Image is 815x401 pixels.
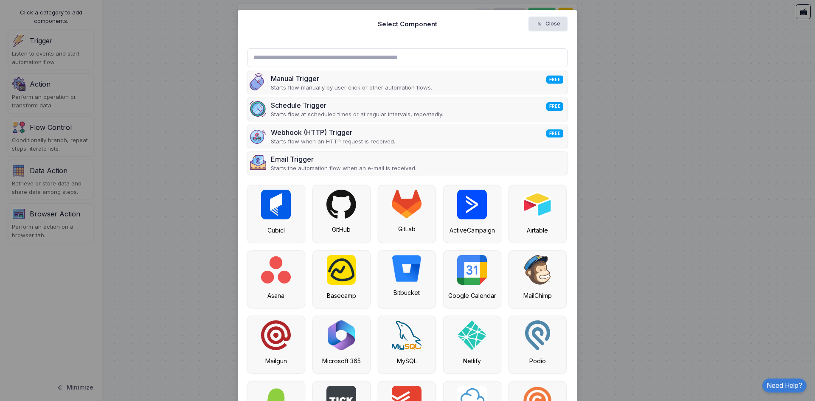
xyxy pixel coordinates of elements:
[762,379,807,393] a: Need Help?
[513,226,562,235] div: Airtable
[252,291,301,300] div: Asana
[448,356,497,365] div: Netlify
[382,224,431,233] div: GitLab
[392,320,422,350] img: mysql.svg
[317,225,366,234] div: GitHub
[513,291,562,300] div: MailChimp
[317,356,366,365] div: Microsoft 365
[457,255,487,285] img: google-calendar.svg
[392,255,422,282] img: bitbucket.png
[378,20,437,29] h5: Select Component
[261,320,291,350] img: mailgun.svg
[250,154,267,171] img: email.png
[271,164,416,173] p: Starts the automation flow when an e-mail is received.
[327,255,356,285] img: basecamp.png
[382,356,431,365] div: MySQL
[524,255,551,285] img: mailchimp.svg
[271,127,395,137] div: Webhook (HTTP) Trigger
[252,226,301,235] div: Cubicl
[513,356,562,365] div: Podio
[326,190,356,219] img: github.svg
[261,190,291,219] img: cubicl.jpg
[457,190,487,219] img: active-campaign.png
[271,110,443,119] p: Starts flow at scheduled times or at regular intervals, repeatedly.
[448,226,497,235] div: ActiveCampaign
[261,255,291,285] img: asana.png
[271,137,395,146] p: Starts flow when an HTTP request is received.
[546,76,563,84] span: FREE
[448,291,497,300] div: Google Calendar
[271,100,443,110] div: Schedule Trigger
[250,100,267,117] img: schedule.png
[328,320,355,350] img: microsoft-365.png
[252,356,301,365] div: Mailgun
[523,190,552,219] img: airtable.png
[250,127,267,144] img: webhook-v2.png
[382,288,431,297] div: Bitbucket
[392,190,422,218] img: gitlab.svg
[271,73,432,84] div: Manual Trigger
[317,291,366,300] div: Basecamp
[525,320,550,350] img: podio.svg
[457,320,487,350] img: netlify.svg
[528,17,568,31] button: Close
[546,129,563,137] span: FREE
[546,102,563,110] span: FREE
[250,73,267,90] img: manual.png
[271,154,416,164] div: Email Trigger
[271,84,432,92] p: Starts flow manually by user click or other automation flows.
